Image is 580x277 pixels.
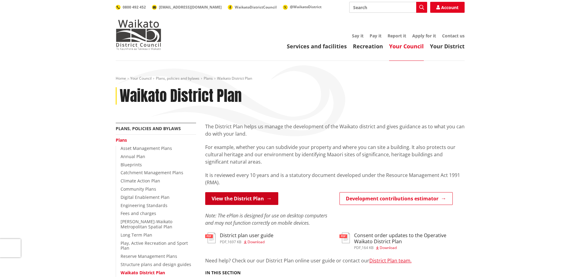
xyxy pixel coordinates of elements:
[248,239,265,244] span: Download
[205,192,278,205] a: View the District Plan
[235,5,277,10] span: WaikatoDistrictCouncil
[339,233,350,243] img: document-pdf.svg
[205,233,273,244] a: District plan user guide pdf,1697 KB Download
[120,87,242,105] h1: Waikato District Plan
[442,33,465,39] a: Contact us
[227,239,241,244] span: 1697 KB
[412,33,436,39] a: Apply for it
[388,33,406,39] a: Report it
[121,154,145,159] a: Annual Plan
[159,5,222,10] span: [EMAIL_ADDRESS][DOMAIN_NAME]
[370,33,381,39] a: Pay it
[205,123,465,137] p: The District Plan helps us manage the development of the Waikato district and gives guidance as t...
[380,245,397,250] span: Download
[220,239,227,244] span: pdf
[123,5,146,10] span: 0800 492 452
[121,203,167,208] a: Engineering Standards
[287,43,347,50] a: Services and facilities
[121,219,172,230] a: [PERSON_NAME]-Waikato Metropolitan Spatial Plan
[152,5,222,10] a: [EMAIL_ADDRESS][DOMAIN_NAME]
[205,171,465,186] p: It is reviewed every 10 years and is a statutory document developed under the Resource Management...
[352,33,364,39] a: Say it
[121,210,156,216] a: Fees and charges
[116,126,181,131] a: Plans, policies and bylaws
[116,76,465,81] nav: breadcrumb
[121,261,191,267] a: Structure plans and design guides
[116,19,161,50] img: Waikato District Council - Te Kaunihera aa Takiwaa o Waikato
[389,43,424,50] a: Your Council
[116,76,126,81] a: Home
[290,4,322,9] span: @WaikatoDistrict
[339,233,465,249] a: Consent order updates to the Operative Waikato District Plan pdf,164 KB Download
[130,76,152,81] a: Your Council
[121,145,172,151] a: Asset Management Plans
[430,43,465,50] a: Your District
[228,5,277,10] a: WaikatoDistrictCouncil
[121,270,165,275] a: Waikato District Plan
[349,2,427,13] input: Search input
[220,240,273,244] div: ,
[121,253,177,259] a: Reserve Management Plans
[205,270,241,275] h5: In this section
[121,162,142,168] a: Blueprints
[205,257,465,264] p: Need help? Check our our District Plan online user guide or contact our
[116,5,146,10] a: 0800 492 452
[339,192,453,205] a: Development contributions estimator
[283,4,322,9] a: @WaikatoDistrict
[205,144,465,165] p: For example, whether you can subdivide your property and where you can site a building. It also p...
[121,232,152,238] a: Long Term Plan
[552,251,574,273] iframe: Messenger Launcher
[362,245,374,250] span: 164 KB
[121,186,156,192] a: Community Plans
[369,257,412,264] a: District Plan team.
[220,233,273,238] h3: District plan user guide
[121,178,160,184] a: Climate Action Plan
[116,137,127,143] a: Plans
[121,240,188,251] a: Play, Active Recreation and Sport Plan
[353,43,383,50] a: Recreation
[121,170,183,175] a: Catchment Management Plans
[121,194,170,200] a: Digital Enablement Plan
[217,76,252,81] span: Waikato District Plan
[430,2,465,13] a: Account
[354,233,465,244] h3: Consent order updates to the Operative Waikato District Plan
[354,246,465,250] div: ,
[204,76,213,81] a: Plans
[156,76,199,81] a: Plans, policies and bylaws
[205,212,327,226] em: Note: The ePlan is designed for use on desktop computers and may not function correctly on mobile...
[354,245,361,250] span: pdf
[205,233,216,243] img: document-pdf.svg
